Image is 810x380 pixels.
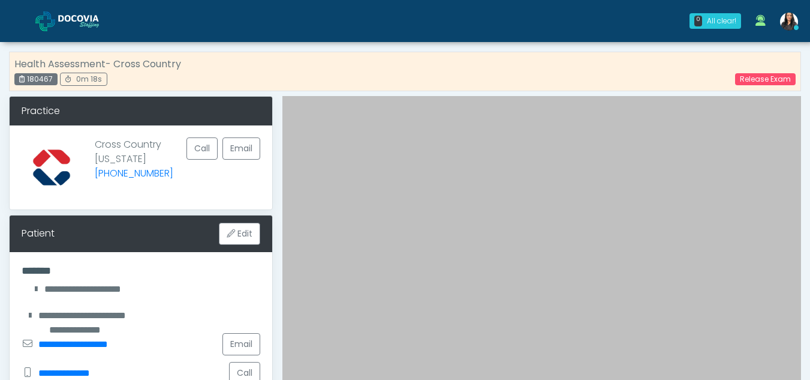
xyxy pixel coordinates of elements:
[707,16,736,26] div: All clear!
[95,166,173,180] a: [PHONE_NUMBER]
[58,15,118,27] img: Docovia
[222,333,260,355] a: Email
[186,137,218,160] button: Call
[76,74,102,84] span: 0m 18s
[14,73,58,85] div: 180467
[95,137,173,188] p: Cross Country [US_STATE]
[682,8,748,34] a: 0 All clear!
[22,226,55,241] div: Patient
[222,137,260,160] a: Email
[22,137,82,198] img: Provider image
[780,13,798,31] img: Viral Patel
[35,1,118,40] a: Docovia
[219,223,260,245] button: Edit
[735,73,796,85] a: Release Exam
[14,57,181,71] strong: Health Assessment- Cross Country
[10,97,272,125] div: Practice
[694,16,702,26] div: 0
[35,11,55,31] img: Docovia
